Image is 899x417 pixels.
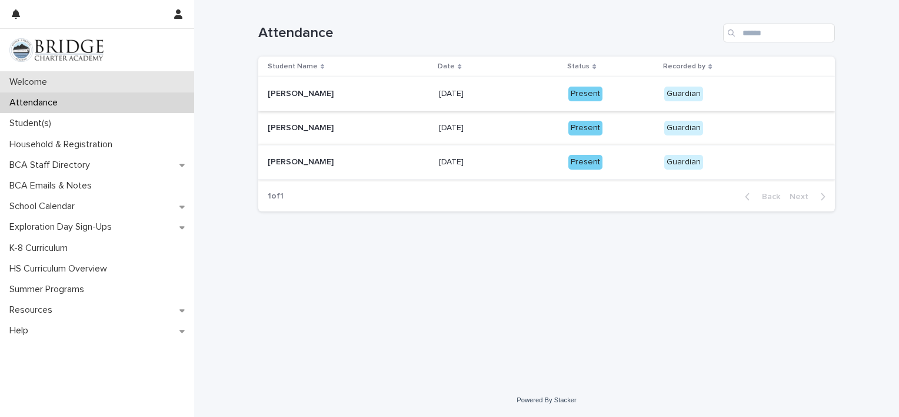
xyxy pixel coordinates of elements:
tr: [PERSON_NAME][PERSON_NAME] [DATE][DATE] PresentGuardian [258,145,835,179]
img: V1C1m3IdTEidaUdm9Hs0 [9,38,104,62]
div: Present [568,121,602,135]
tr: [PERSON_NAME][PERSON_NAME] [DATE][DATE] PresentGuardian [258,111,835,145]
p: [PERSON_NAME] [268,87,336,99]
p: Exploration Day Sign-Ups [5,221,121,233]
p: [DATE] [439,155,466,167]
p: BCA Staff Directory [5,160,99,171]
div: Present [568,87,602,101]
p: [DATE] [439,87,466,99]
button: Back [735,191,785,202]
p: Status [567,60,590,73]
p: School Calendar [5,201,84,212]
a: Powered By Stacker [517,396,576,403]
p: Student(s) [5,118,61,129]
span: Next [790,193,815,201]
tr: [PERSON_NAME][PERSON_NAME] [DATE][DATE] PresentGuardian [258,77,835,111]
p: [PERSON_NAME] [268,121,336,133]
h1: Attendance [258,25,718,42]
p: Welcome [5,77,56,88]
p: Resources [5,305,62,316]
p: Summer Programs [5,284,94,295]
p: Student Name [268,60,318,73]
p: HS Curriculum Overview [5,263,116,274]
div: Present [568,155,602,170]
button: Next [785,191,835,202]
p: [DATE] [439,121,466,133]
p: BCA Emails & Notes [5,180,101,191]
div: Guardian [664,155,703,170]
p: Date [438,60,455,73]
p: Recorded by [663,60,705,73]
span: Back [755,193,780,201]
p: Help [5,325,38,336]
div: Guardian [664,87,703,101]
p: Household & Registration [5,139,122,150]
input: Search [723,24,835,42]
p: K-8 Curriculum [5,243,77,254]
p: 1 of 1 [258,182,293,211]
p: [PERSON_NAME] [268,155,336,167]
div: Guardian [664,121,703,135]
p: Attendance [5,97,67,108]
